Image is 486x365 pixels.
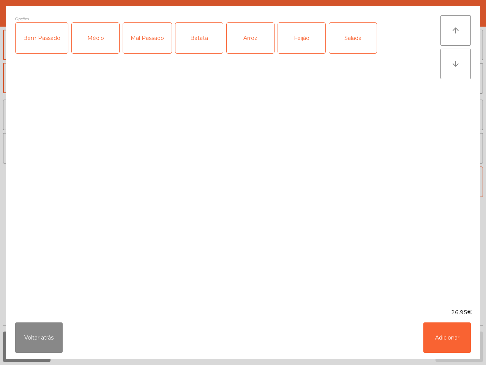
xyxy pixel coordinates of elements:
[72,23,119,53] div: Médio
[440,15,471,46] button: arrow_upward
[6,308,480,316] div: 26.95€
[451,59,460,68] i: arrow_downward
[15,322,63,353] button: Voltar atrás
[227,23,274,53] div: Arroz
[329,23,377,53] div: Salada
[123,23,172,53] div: Mal Passado
[451,26,460,35] i: arrow_upward
[423,322,471,353] button: Adicionar
[175,23,223,53] div: Batata
[440,49,471,79] button: arrow_downward
[278,23,325,53] div: Feijão
[16,23,68,53] div: Bem Passado
[15,15,29,22] span: Opções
